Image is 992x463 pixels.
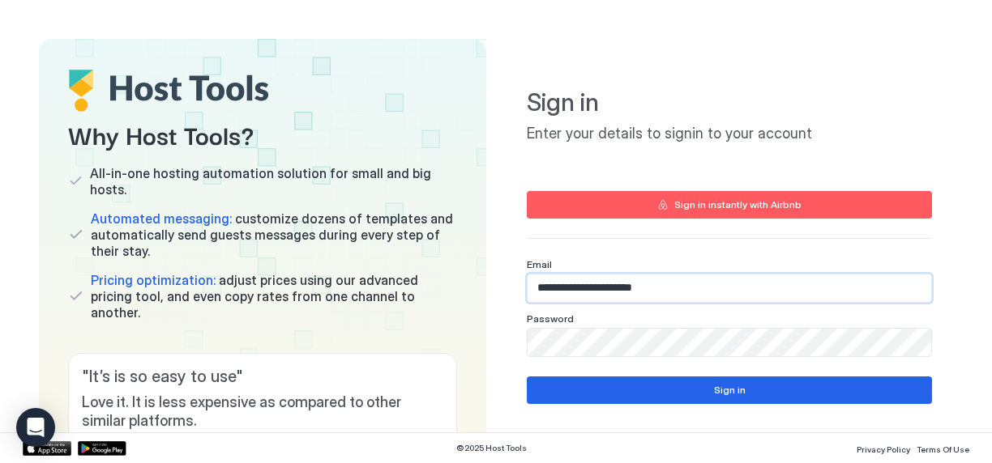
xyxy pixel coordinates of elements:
[16,408,55,447] div: Open Intercom Messenger
[527,87,932,118] span: Sign in
[857,444,910,454] span: Privacy Policy
[527,125,932,143] span: Enter your details to signin to your account
[82,367,443,387] span: " It’s is so easy to use "
[527,312,574,325] span: Password
[527,258,552,270] span: Email
[527,376,932,404] button: Sign in
[714,383,746,397] div: Sign in
[78,441,126,456] a: Google Play Store
[68,116,457,152] span: Why Host Tools?
[91,272,457,321] span: adjust prices using our advanced pricing tool, and even copy rates from one channel to another.
[674,198,802,212] div: Sign in instantly with Airbnb
[527,191,932,219] button: Sign in instantly with Airbnb
[90,165,457,198] span: All-in-one hosting automation solution for small and big hosts.
[91,210,232,227] span: Automated messaging:
[91,210,457,259] span: customize dozens of templates and automatically send guests messages during every step of their s...
[91,272,216,288] span: Pricing optimization:
[23,441,71,456] a: App Store
[528,274,931,302] input: Input Field
[456,443,527,453] span: © 2025 Host Tools
[917,440,969,457] a: Terms Of Use
[917,444,969,454] span: Terms Of Use
[857,440,910,457] a: Privacy Policy
[528,329,931,356] input: Input Field
[82,393,443,430] span: Love it. It is less expensive as compared to other similar platforms.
